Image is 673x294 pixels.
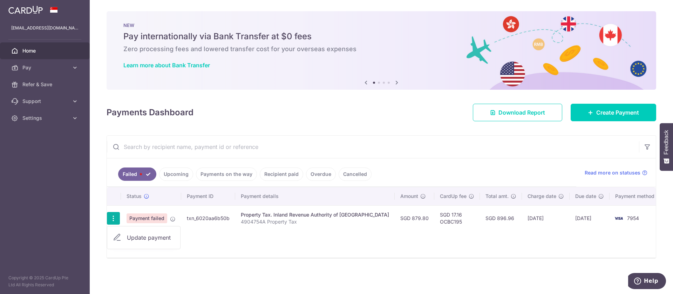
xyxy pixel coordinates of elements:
a: Learn more about Bank Transfer [123,62,210,69]
a: Recipient paid [260,167,303,181]
td: SGD 896.96 [480,205,522,231]
a: Upcoming [159,167,193,181]
td: SGD 17.16 OCBC195 [434,205,480,231]
span: Read more on statuses [585,169,640,176]
h6: Zero processing fees and lowered transfer cost for your overseas expenses [123,45,639,53]
th: Payment details [235,187,395,205]
span: CardUp fee [440,193,467,200]
p: [EMAIL_ADDRESS][DOMAIN_NAME] [11,25,79,32]
td: [DATE] [570,205,610,231]
input: Search by recipient name, payment id or reference [107,136,639,158]
span: Status [127,193,142,200]
a: Download Report [473,104,562,121]
span: Payment failed [127,213,167,223]
a: Failed [118,167,156,181]
img: Bank transfer banner [107,11,656,90]
span: Due date [575,193,596,200]
iframe: Opens a widget where you can find more information [628,273,666,290]
span: Feedback [663,130,669,155]
h5: Pay internationally via Bank Transfer at $0 fees [123,31,639,42]
span: Settings [22,115,69,122]
a: Overdue [306,167,336,181]
a: Read more on statuses [585,169,647,176]
span: 7954 [627,215,639,221]
img: Bank Card [612,214,626,223]
span: Pay [22,64,69,71]
span: Support [22,98,69,105]
span: Amount [400,193,418,200]
span: Refer & Save [22,81,69,88]
h4: Payments Dashboard [107,106,193,119]
a: Create Payment [571,104,656,121]
p: 4904754A Property Tax [241,218,389,225]
td: [DATE] [522,205,570,231]
img: CardUp [8,6,43,14]
a: Cancelled [339,167,372,181]
th: Payment ID [181,187,235,205]
p: NEW [123,22,639,28]
span: Home [22,47,69,54]
span: Download Report [498,108,545,117]
div: Property Tax. Inland Revenue Authority of [GEOGRAPHIC_DATA] [241,211,389,218]
td: SGD 879.80 [395,205,434,231]
span: Create Payment [596,108,639,117]
td: txn_6020aa6b50b [181,205,235,231]
a: Payments on the way [196,167,257,181]
span: Charge date [528,193,556,200]
button: Feedback - Show survey [660,123,673,171]
th: Payment method [610,187,663,205]
span: Total amt. [485,193,509,200]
